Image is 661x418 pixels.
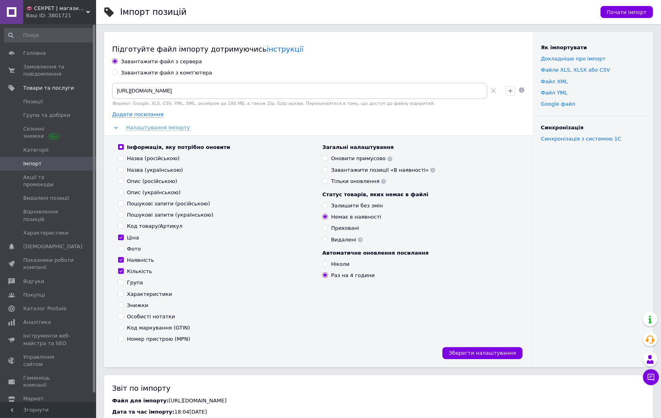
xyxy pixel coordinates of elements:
span: Сезонні знижки [23,125,74,140]
span: Управління сайтом [23,354,74,368]
span: Акції та промокоди [23,174,74,188]
span: Покупці [23,291,45,299]
button: Чат з покупцем [643,369,659,385]
a: Google файл [541,101,575,107]
span: Маркет [23,395,44,402]
a: Докладніше про імпорт [541,56,606,62]
span: Замовлення та повідомлення [23,63,74,78]
span: Файл для імпорту: [112,398,169,404]
div: Код товару/Артикул [127,223,183,230]
div: Приховані [331,225,359,232]
span: 18:04[DATE] [174,409,207,415]
span: [URL][DOMAIN_NAME] [169,398,227,404]
span: Інструменти веб-майстра та SEO [23,332,74,347]
span: Товари та послуги [23,84,74,92]
span: Характеристики [23,229,68,237]
span: Налаштування імпорту [126,125,190,131]
a: Файли ХLS, XLSX або CSV [541,67,610,73]
div: Опис (російською) [127,178,177,185]
span: Позиції [23,98,43,105]
div: Завантажити позиції «В наявності» [331,167,435,174]
button: Зберегти налаштування [442,347,522,359]
div: Немає в наявності [331,213,381,221]
div: Група [127,279,143,286]
a: інструкції [267,45,303,53]
div: Назва (російською) [127,155,180,162]
a: Файл YML [541,90,567,96]
div: Знижки [127,302,148,309]
span: 👄 СЕКРЕТ | магазин інтимних товарів 🍓 [26,5,86,12]
button: Почати імпорт [601,6,653,18]
a: Синхронізація з системою 1С [541,136,621,142]
div: Пошукові запити (російською) [127,200,210,207]
div: Звіт по імпорту [112,383,645,393]
input: Вкажіть посилання [112,83,487,99]
div: Як імпортувати [541,44,645,51]
div: Особисті нотатки [127,313,175,320]
div: Ніколи [331,261,350,268]
div: Видалені [331,236,363,243]
span: [DEMOGRAPHIC_DATA] [23,243,82,250]
span: Почати імпорт [607,9,647,15]
span: Гаманець компанії [23,374,74,389]
span: Категорії [23,147,48,154]
input: Пошук [4,28,94,42]
span: Імпорт [23,160,42,167]
div: Раз на 4 години [331,272,375,279]
div: Фото [127,245,141,253]
div: Пошукові запити (українською) [127,211,213,219]
span: Видалені позиції [23,195,69,202]
div: Загальні налаштування [322,144,518,151]
div: Завантажити файл з комп'ютера [121,69,212,76]
div: Формат: Google, XLS, CSV, YML, XML, розміром до 180 МБ, а також Zip, Gzip архіви. Переконайтеся в... [112,101,499,106]
span: Відгуки [23,278,44,285]
div: Кількість [127,268,152,275]
div: Синхронізація [541,124,645,131]
span: Групи та добірки [23,112,70,119]
div: Залишити без змін [331,202,383,209]
div: Інформація, яку потрібно оновити [127,144,230,151]
div: Характеристики [127,291,172,298]
div: Код маркування (GTIN) [127,324,190,332]
h1: Імпорт позицій [120,7,187,17]
div: Автоматичне оновлення посилання [322,249,518,257]
div: Ваш ID: 3801721 [26,12,96,19]
span: Каталог ProSale [23,305,66,312]
span: Головна [23,50,46,57]
div: Завантажити файл з сервера [121,58,202,65]
span: Показники роботи компанії [23,257,74,271]
div: Тільки оновлення [331,178,386,185]
div: Підготуйте файл імпорту дотримуючись [112,44,525,54]
div: Наявність [127,257,154,264]
a: Файл XML [541,78,568,84]
div: Опис (українською) [127,189,181,196]
span: Відновлення позицій [23,208,74,223]
span: Зберегти налаштування [449,350,516,356]
span: Дата та час імпорту: [112,409,174,415]
div: Ціна [127,234,139,241]
div: Номер пристрою (MPN) [127,336,190,343]
div: Оновити примусово [331,155,392,162]
span: Додати посилання [112,111,163,118]
div: Статус товарів, яких немає в файлі [322,191,518,198]
div: Назва (українською) [127,167,183,174]
span: Аналітика [23,319,51,326]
